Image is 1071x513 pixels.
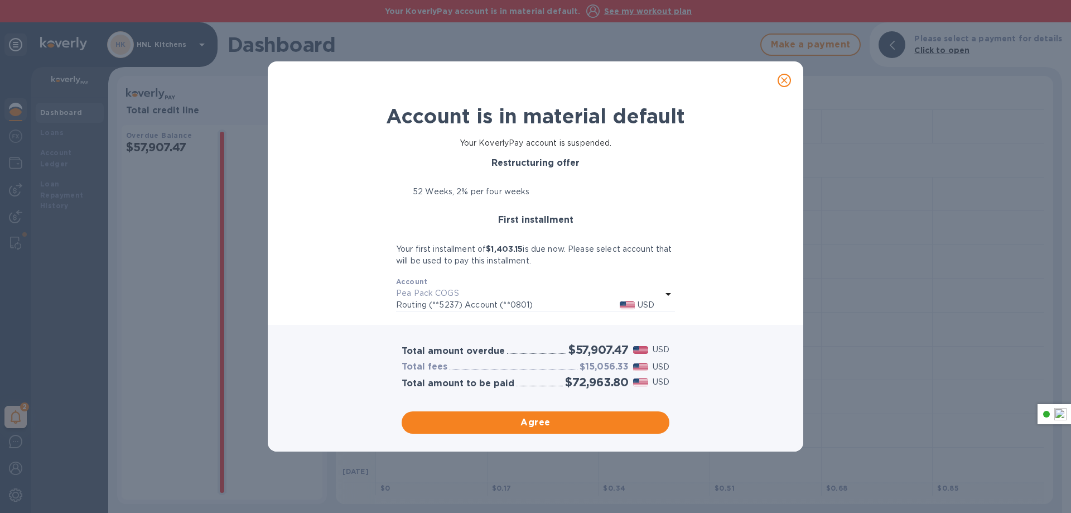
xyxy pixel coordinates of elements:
[580,362,629,372] h3: $15,056.33
[402,362,447,372] h3: Total fees
[413,186,530,198] p: 52 Weeks, 2% per four weeks
[633,346,648,354] img: USD
[460,137,612,149] p: Your KoverlyPay account is suspended.
[653,361,669,373] p: USD
[486,244,523,253] b: $1,403.15
[565,375,629,389] h2: $72,963.80
[653,344,669,356] p: USD
[386,104,685,128] b: Account is in material default
[771,67,798,94] button: close
[402,346,505,357] h3: Total amount overdue
[620,301,635,309] img: USD
[396,277,428,286] b: Account
[411,416,660,429] span: Agree
[568,343,629,357] h2: $57,907.47
[638,299,654,311] p: USD
[396,299,620,311] p: Routing (**5237) Account (**0801)
[491,157,580,168] b: Restructuring offer
[633,378,648,386] img: USD
[396,287,662,299] p: Pea Pack COGS
[498,214,573,225] b: First installment
[402,411,669,434] button: Agree
[402,378,514,389] h3: Total amount to be paid
[396,243,675,267] p: Your first installment of is due now. Please select account that will be used to pay this install...
[633,363,648,371] img: USD
[653,376,669,388] p: USD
